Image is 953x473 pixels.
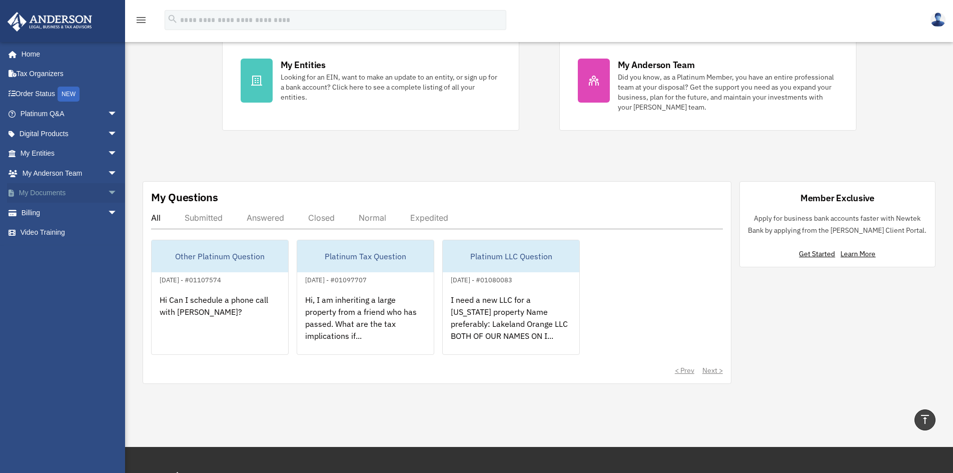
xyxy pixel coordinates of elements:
[152,286,288,364] div: Hi Can I schedule a phone call with [PERSON_NAME]?
[7,84,133,104] a: Order StatusNEW
[919,413,931,425] i: vertical_align_top
[799,249,839,258] a: Get Started
[443,274,520,284] div: [DATE] - #01080083
[108,163,128,184] span: arrow_drop_down
[297,286,434,364] div: Hi, I am inheriting a large property from a friend who has passed. What are the tax implications ...
[7,183,133,203] a: My Documentsarrow_drop_down
[281,59,326,71] div: My Entities
[618,59,695,71] div: My Anderson Team
[840,249,875,258] a: Learn More
[222,40,519,131] a: My Entities Looking for an EIN, want to make an update to an entity, or sign up for a bank accoun...
[108,203,128,223] span: arrow_drop_down
[308,213,335,223] div: Closed
[152,240,288,272] div: Other Platinum Question
[7,44,128,64] a: Home
[135,18,147,26] a: menu
[930,13,945,27] img: User Pic
[7,144,133,164] a: My Entitiesarrow_drop_down
[7,124,133,144] a: Digital Productsarrow_drop_down
[7,203,133,223] a: Billingarrow_drop_down
[748,212,927,237] p: Apply for business bank accounts faster with Newtek Bank by applying from the [PERSON_NAME] Clien...
[108,124,128,144] span: arrow_drop_down
[443,240,579,272] div: Platinum LLC Question
[297,274,375,284] div: [DATE] - #01097707
[618,72,838,112] div: Did you know, as a Platinum Member, you have an entire professional team at your disposal? Get th...
[151,213,161,223] div: All
[559,40,856,131] a: My Anderson Team Did you know, as a Platinum Member, you have an entire professional team at your...
[108,183,128,204] span: arrow_drop_down
[5,12,95,32] img: Anderson Advisors Platinum Portal
[151,190,218,205] div: My Questions
[7,223,133,243] a: Video Training
[7,104,133,124] a: Platinum Q&Aarrow_drop_down
[167,14,178,25] i: search
[135,14,147,26] i: menu
[297,240,434,355] a: Platinum Tax Question[DATE] - #01097707Hi, I am inheriting a large property from a friend who has...
[297,240,434,272] div: Platinum Tax Question
[247,213,284,223] div: Answered
[410,213,448,223] div: Expedited
[108,144,128,164] span: arrow_drop_down
[914,409,935,430] a: vertical_align_top
[281,72,501,102] div: Looking for an EIN, want to make an update to an entity, or sign up for a bank account? Click her...
[359,213,386,223] div: Normal
[443,286,579,364] div: I need a new LLC for a [US_STATE] property Name preferably: Lakeland Orange LLC BOTH OF OUR NAMES...
[7,163,133,183] a: My Anderson Teamarrow_drop_down
[800,192,874,204] div: Member Exclusive
[442,240,580,355] a: Platinum LLC Question[DATE] - #01080083I need a new LLC for a [US_STATE] property Name preferably...
[7,64,133,84] a: Tax Organizers
[185,213,223,223] div: Submitted
[108,104,128,125] span: arrow_drop_down
[152,274,229,284] div: [DATE] - #01107574
[151,240,289,355] a: Other Platinum Question[DATE] - #01107574Hi Can I schedule a phone call with [PERSON_NAME]?
[58,87,80,102] div: NEW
